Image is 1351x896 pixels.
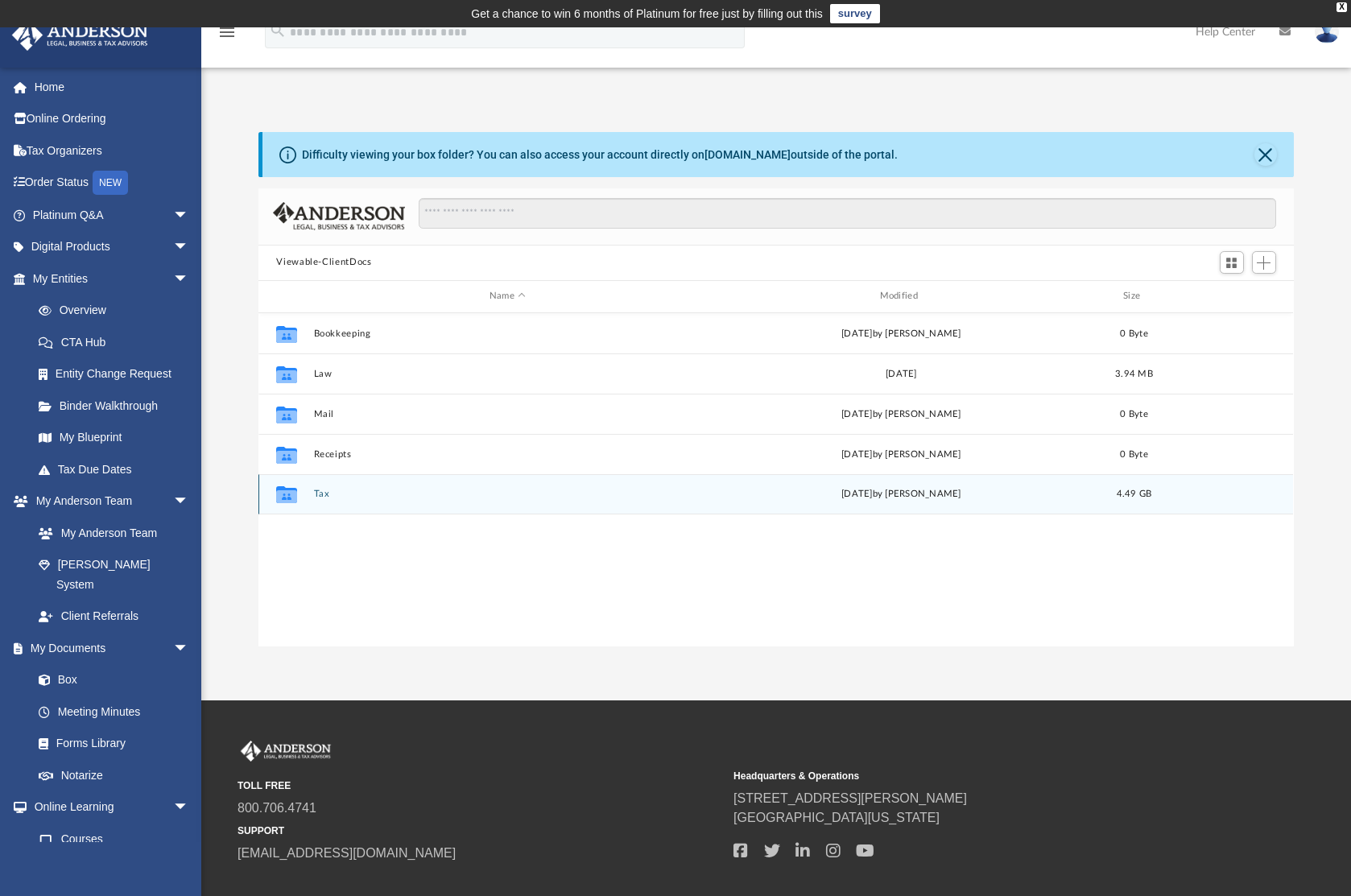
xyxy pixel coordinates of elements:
[173,231,205,264] span: arrow_drop_down
[173,791,205,824] span: arrow_drop_down
[258,313,1293,647] div: grid
[1337,2,1347,12] div: close
[11,231,213,263] a: Digital Productsarrow_drop_down
[173,485,205,518] span: arrow_drop_down
[708,487,1095,502] div: [DATE] by [PERSON_NAME]
[314,409,701,419] button: Mail
[314,328,701,339] button: Bookkeeping
[23,295,213,327] a: Overview
[1254,143,1277,166] button: Close
[269,22,287,39] i: search
[708,447,1095,461] div: [DATE] by [PERSON_NAME]
[314,489,701,499] button: Tax
[314,449,701,460] button: Receipts
[11,632,205,664] a: My Documentsarrow_drop_down
[23,728,197,760] a: Forms Library
[419,198,1276,229] input: Search files and folders
[266,289,306,303] div: id
[1121,409,1149,418] span: 0 Byte
[1121,328,1149,337] span: 0 Byte
[704,148,791,161] a: [DOMAIN_NAME]
[238,824,722,838] small: SUPPORT
[238,846,456,860] a: [EMAIL_ADDRESS][DOMAIN_NAME]
[217,31,237,42] a: menu
[830,4,880,23] a: survey
[23,422,205,454] a: My Blueprint
[708,289,1095,303] div: Modified
[1315,20,1339,43] img: User Pic
[11,134,213,167] a: Tax Organizers
[708,366,1095,381] div: [DATE]
[276,255,371,270] button: Viewable-ClientDocs
[11,167,213,200] a: Order StatusNEW
[1102,289,1167,303] div: Size
[471,4,823,23] div: Get a chance to win 6 months of Platinum for free just by filling out this
[23,549,205,601] a: [PERSON_NAME] System
[217,23,237,42] i: menu
[314,369,701,379] button: Law
[23,517,197,549] a: My Anderson Team
[238,801,316,815] a: 800.706.4741
[23,358,213,390] a: Entity Change Request
[23,326,213,358] a: CTA Hub
[708,407,1095,421] div: [DATE] by [PERSON_NAME]
[23,453,213,485] a: Tax Due Dates
[1220,251,1244,274] button: Switch to Grid View
[7,19,153,51] img: Anderson Advisors Platinum Portal
[1252,251,1276,274] button: Add
[1121,449,1149,458] span: 0 Byte
[733,769,1218,783] small: Headquarters & Operations
[11,485,205,518] a: My Anderson Teamarrow_drop_down
[173,632,205,665] span: arrow_drop_down
[238,778,722,793] small: TOLL FREE
[1115,369,1153,378] span: 3.94 MB
[23,390,213,422] a: Binder Walkthrough
[11,103,213,135] a: Online Ordering
[708,326,1095,341] div: [DATE] by [PERSON_NAME]
[733,791,967,805] a: [STREET_ADDRESS][PERSON_NAME]
[1174,289,1287,303] div: id
[733,811,940,824] a: [GEOGRAPHIC_DATA][US_STATE]
[23,601,205,633] a: Client Referrals
[173,199,205,232] span: arrow_drop_down
[23,696,205,728] a: Meeting Minutes
[1117,489,1152,498] span: 4.49 GB
[11,262,213,295] a: My Entitiesarrow_drop_down
[23,664,197,696] a: Box
[23,759,205,791] a: Notarize
[23,823,205,855] a: Courses
[11,199,213,231] a: Platinum Q&Aarrow_drop_down
[93,171,128,195] div: NEW
[238,741,334,762] img: Anderson Advisors Platinum Portal
[302,147,898,163] div: Difficulty viewing your box folder? You can also access your account directly on outside of the p...
[173,262,205,295] span: arrow_drop_down
[11,791,205,824] a: Online Learningarrow_drop_down
[313,289,700,303] div: Name
[11,71,213,103] a: Home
